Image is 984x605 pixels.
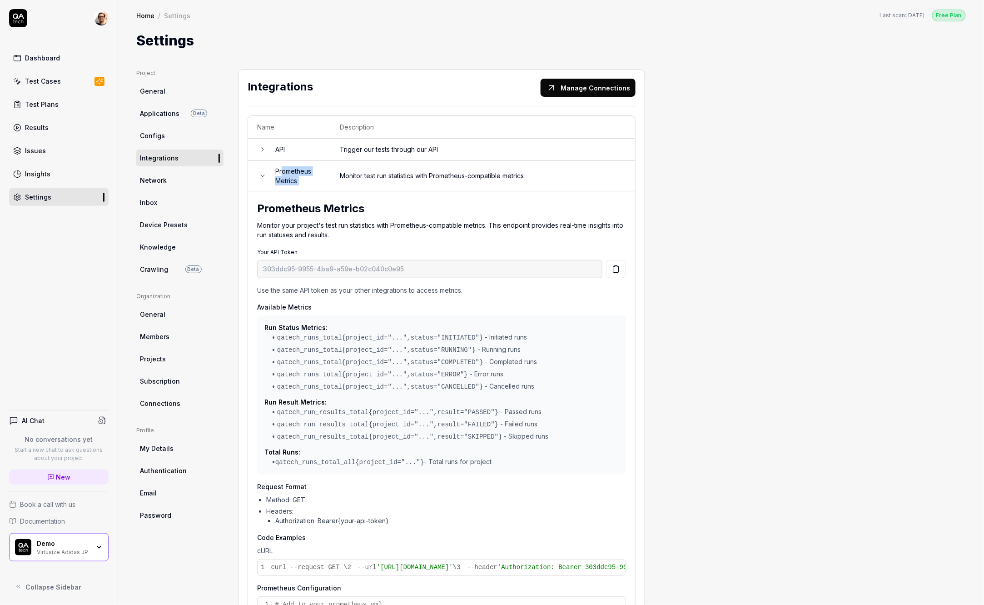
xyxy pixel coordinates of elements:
li: • - Completed runs [272,357,619,367]
h2: Prometheus Metrics [257,200,626,217]
p: Start a new chat to ask questions about your project [9,446,109,462]
a: New [9,470,109,485]
span: \ [453,564,457,571]
a: Settings [9,188,109,206]
a: General [136,83,224,100]
span: curl --request GET \ [271,564,347,571]
code: qatech_runs_total {project_id="...",status="ERROR"} [277,371,468,378]
div: Test Plans [25,100,59,109]
div: Insights [25,169,50,179]
span: Collapse Sidebar [25,582,81,592]
span: Inbox [140,198,157,207]
h2: Integrations [248,79,537,97]
div: Free Plan [932,10,966,21]
a: Network [136,172,224,189]
div: Dashboard [25,53,60,63]
span: '[URL][DOMAIN_NAME]' [377,564,453,571]
span: Documentation [20,516,65,526]
li: • - Skipped runs [272,431,619,442]
a: Test Plans [9,95,109,113]
span: Beta [191,110,207,117]
span: My Details [140,444,174,453]
h4: AI Chat [22,416,45,425]
span: Device Presets [140,220,188,230]
a: Integrations [136,150,224,166]
li: • - Cancelled runs [272,381,619,392]
img: Demo Logo [15,539,31,555]
a: My Details [136,440,224,457]
span: Connections [140,399,180,408]
a: Email [136,485,224,501]
span: Knowledge [140,242,176,252]
div: Profile [136,426,224,435]
div: Issues [25,146,46,155]
code: qatech_run_results_total {project_id="...",result="FAILED"} [277,421,498,428]
span: Book a call with us [20,500,75,509]
span: Members [140,332,169,341]
td: API [266,139,331,161]
a: Issues [9,142,109,160]
code: qatech_run_results_total {project_id="...",result="SKIPPED"} [277,433,502,440]
button: Manage Connections [541,79,636,97]
a: Insights [9,165,109,183]
p: Prometheus Configuration [257,583,626,593]
li: Authorization: Bearer {your-api-token} [275,516,626,525]
p: Total Runs: [264,447,619,457]
a: Device Presets [136,216,224,233]
p: No conversations yet [9,435,109,444]
a: Configs [136,127,224,144]
th: Name [248,116,331,139]
a: Members [136,328,224,345]
span: Last scan: [880,11,925,20]
code: qatech_runs_total {project_id="...",status="RUNNING"} [277,346,476,354]
button: Copy [606,260,626,278]
code: qatech_runs_total {project_id="...",status="COMPLETED"} [277,359,483,366]
li: • - Passed runs [272,407,619,417]
a: ApplicationsBeta [136,105,224,122]
code: qatech_run_results_total {project_id="...",result="PASSED"} [277,409,498,416]
p: Use the same API token as your other integrations to access metrics. [257,285,626,295]
span: Beta [185,265,202,273]
div: Virtusize Adidas JP [37,548,89,555]
span: New [56,472,71,482]
div: Results [25,123,49,132]
td: Monitor test run statistics with Prometheus-compatible metrics [331,161,635,191]
code: qatech_runs_total_all {project_id="..."} [275,459,424,466]
img: 704fe57e-bae9-4a0d-8bcb-c4203d9f0bb2.jpeg [94,11,109,25]
a: CrawlingBeta [136,261,224,278]
button: Demo LogoDemoVirtusize Adidas JP [9,533,109,561]
a: Connections [136,395,224,412]
button: Free Plan [932,9,966,21]
span: Integrations [140,153,179,163]
button: Collapse Sidebar [9,578,109,596]
time: [DATE] [907,12,925,19]
a: Inbox [136,194,224,211]
a: Subscription [136,373,224,390]
a: Dashboard [9,49,109,67]
span: Password [140,510,171,520]
li: • - Total runs for project [272,457,619,467]
a: Results [9,119,109,136]
div: Demo [37,540,89,548]
a: Authentication [136,462,224,479]
span: 3 [457,563,467,572]
a: Test Cases [9,72,109,90]
li: • - Error runs [272,369,619,380]
h1: Settings [136,30,194,51]
p: Available Metrics [257,302,626,312]
span: General [140,310,165,319]
span: General [140,86,165,96]
a: Password [136,507,224,524]
span: Projects [140,354,166,364]
p: Run Status Metrics: [264,323,619,332]
span: --header [467,564,497,571]
p: Monitor your project's test run statistics with Prometheus-compatible metrics. This endpoint prov... [257,220,626,240]
span: 2 [347,563,357,572]
span: Configs [140,131,165,140]
p: Request Format [257,482,626,491]
td: Trigger our tests through our API [331,139,635,161]
div: Test Cases [25,76,61,86]
p: Run Result Metrics: [264,397,619,407]
li: • - Initiated runs [272,332,619,343]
